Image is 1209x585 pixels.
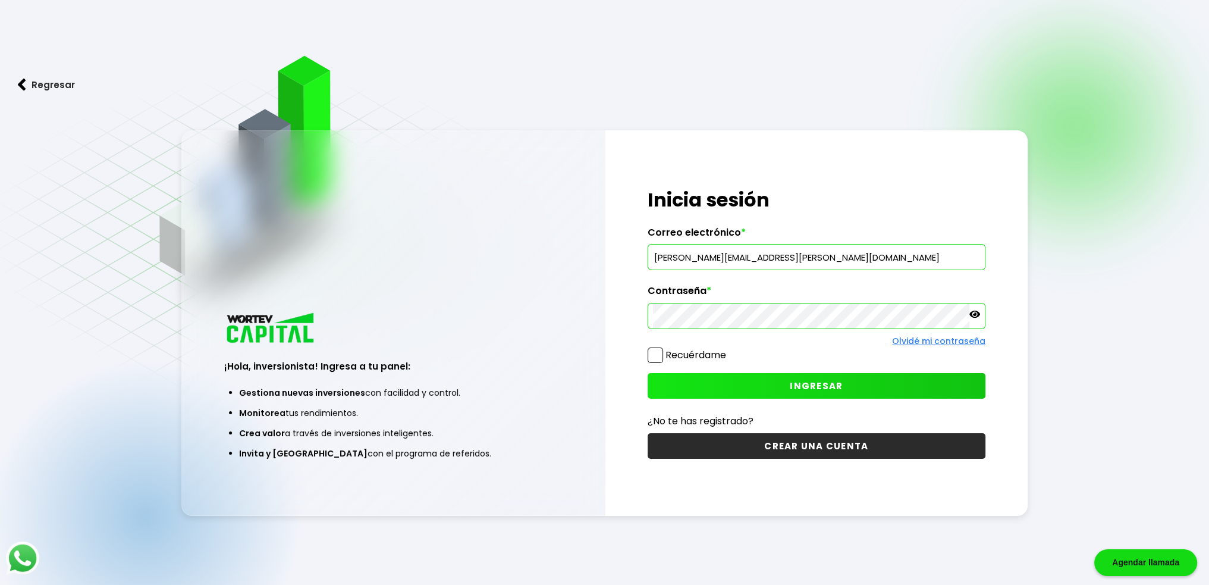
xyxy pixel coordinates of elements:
button: CREAR UNA CUENTA [648,433,985,459]
li: con el programa de referidos. [239,443,547,464]
span: Crea valor [239,427,285,439]
button: INGRESAR [648,373,985,399]
li: con facilidad y control. [239,383,547,403]
input: hola@wortev.capital [653,245,980,270]
span: INGRESAR [790,380,843,392]
img: logo_wortev_capital [224,311,318,346]
a: ¿No te has registrado?CREAR UNA CUENTA [648,414,985,459]
p: ¿No te has registrado? [648,414,985,428]
li: tus rendimientos. [239,403,547,423]
li: a través de inversiones inteligentes. [239,423,547,443]
img: flecha izquierda [18,79,26,91]
label: Recuérdame [665,348,726,362]
label: Contraseña [648,285,985,303]
img: logos_whatsapp-icon.242b2217.svg [6,542,39,575]
span: Invita y [GEOGRAPHIC_DATA] [239,448,368,459]
a: Olvidé mi contraseña [892,335,985,347]
span: Monitorea [239,407,285,419]
label: Correo electrónico [648,227,985,245]
span: Gestiona nuevas inversiones [239,387,365,399]
h3: ¡Hola, inversionista! Ingresa a tu panel: [224,359,562,373]
h1: Inicia sesión [648,186,985,214]
div: Agendar llamada [1094,549,1197,576]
